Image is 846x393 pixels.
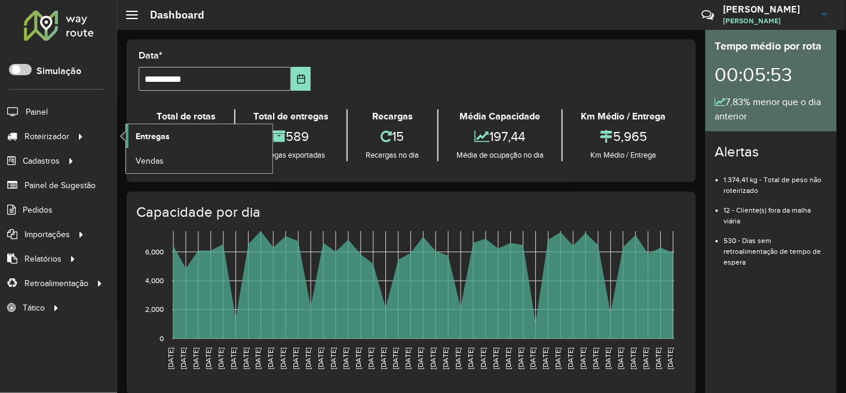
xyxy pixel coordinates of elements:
text: [DATE] [242,348,250,369]
text: [DATE] [629,348,637,369]
text: [DATE] [529,348,537,369]
span: Painel [26,106,48,118]
text: [DATE] [442,348,449,369]
text: [DATE] [292,348,299,369]
div: Total de rotas [142,109,231,124]
div: Média Capacidade [442,109,559,124]
li: 530 - Dias sem retroalimentação de tempo de espera [724,226,827,268]
text: [DATE] [167,348,174,369]
a: Vendas [126,149,272,173]
h4: Capacidade por dia [136,204,684,221]
label: Data [139,48,163,63]
text: 0 [160,334,164,342]
text: [DATE] [329,348,337,369]
span: Vendas [136,155,164,167]
div: 197,44 [442,124,559,149]
text: [DATE] [179,348,187,369]
h4: Alertas [715,143,827,161]
text: [DATE] [367,348,375,369]
text: [DATE] [404,348,412,369]
span: Painel de Sugestão [24,179,96,192]
text: [DATE] [217,348,225,369]
text: [DATE] [192,348,200,369]
h2: Dashboard [138,8,204,22]
span: [PERSON_NAME] [724,16,813,26]
text: [DATE] [654,348,662,369]
text: [DATE] [642,348,649,369]
span: Tático [23,302,45,314]
text: [DATE] [304,348,312,369]
label: Simulação [36,64,81,78]
text: [DATE] [392,348,400,369]
text: [DATE] [467,348,474,369]
text: [DATE] [504,348,512,369]
text: [DATE] [417,348,425,369]
div: Recargas [351,109,434,124]
text: [DATE] [379,348,387,369]
span: Pedidos [23,204,53,216]
div: 7,83% menor que o dia anterior [715,95,827,124]
div: 15 [351,124,434,149]
text: [DATE] [667,348,675,369]
text: [DATE] [229,348,237,369]
text: [DATE] [317,348,324,369]
span: Roteirizador [24,130,69,143]
li: 1.374,41 kg - Total de peso não roteirizado [724,165,827,196]
text: [DATE] [354,348,362,369]
div: Km Médio / Entrega [566,109,681,124]
text: [DATE] [517,348,525,369]
text: 2,000 [145,306,164,314]
text: [DATE] [579,348,587,369]
span: Cadastros [23,155,60,167]
text: [DATE] [604,348,612,369]
text: [DATE] [255,348,262,369]
a: Contato Rápido [695,2,721,28]
span: Relatórios [24,253,62,265]
div: 00:05:53 [715,54,827,95]
span: Importações [24,228,70,241]
a: Entregas [126,124,272,148]
text: 6,000 [145,248,164,256]
div: Km Médio / Entrega [566,149,681,161]
text: [DATE] [266,348,274,369]
text: [DATE] [554,348,562,369]
text: [DATE] [454,348,462,369]
text: [DATE] [617,348,624,369]
text: [DATE] [479,348,487,369]
div: Média de ocupação no dia [442,149,559,161]
span: Entregas [136,130,170,143]
text: [DATE] [279,348,287,369]
span: Retroalimentação [24,277,88,290]
div: 589 [238,124,344,149]
li: 12 - Cliente(s) fora da malha viária [724,196,827,226]
div: Entregas exportadas [238,149,344,161]
div: Total de entregas [238,109,344,124]
text: [DATE] [429,348,437,369]
h3: [PERSON_NAME] [724,4,813,15]
button: Choose Date [291,67,311,91]
text: [DATE] [591,348,599,369]
div: Recargas no dia [351,149,434,161]
text: [DATE] [542,348,550,369]
text: [DATE] [567,348,575,369]
text: [DATE] [342,348,350,369]
text: [DATE] [492,348,499,369]
text: [DATE] [204,348,212,369]
text: 4,000 [145,277,164,284]
div: Tempo médio por rota [715,38,827,54]
div: 5,965 [566,124,681,149]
